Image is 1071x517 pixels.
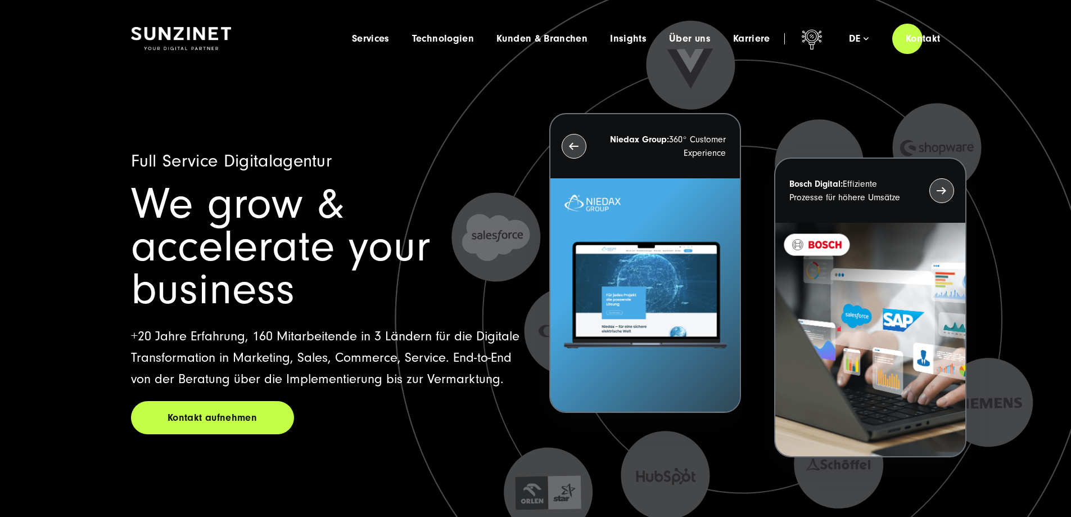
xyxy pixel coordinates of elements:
[131,27,231,51] img: SUNZINET Full Service Digital Agentur
[131,326,522,390] p: +20 Jahre Erfahrung, 160 Mitarbeitende in 3 Ländern für die Digitale Transformation in Marketing,...
[733,33,770,44] a: Karriere
[610,134,669,145] strong: Niedax Group:
[849,33,869,44] div: de
[774,158,966,457] button: Bosch Digital:Effiziente Prozesse für höhere Umsätze BOSCH - Kundeprojekt - Digital Transformatio...
[412,33,474,44] a: Technologien
[550,178,740,412] img: Letztes Projekt von Niedax. Ein Laptop auf dem die Niedax Website geöffnet ist, auf blauem Hinter...
[549,113,741,413] button: Niedax Group:360° Customer Experience Letztes Projekt von Niedax. Ein Laptop auf dem die Niedax W...
[496,33,588,44] a: Kunden & Branchen
[352,33,390,44] a: Services
[607,133,726,160] p: 360° Customer Experience
[131,151,332,171] span: Full Service Digitalagentur
[789,177,909,204] p: Effiziente Prozesse für höhere Umsätze
[892,23,954,55] a: Kontakt
[775,223,965,456] img: BOSCH - Kundeprojekt - Digital Transformation Agentur SUNZINET
[669,33,711,44] a: Über uns
[610,33,647,44] a: Insights
[131,401,294,434] a: Kontakt aufnehmen
[131,183,522,311] h1: We grow & accelerate your business
[789,179,843,189] strong: Bosch Digital:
